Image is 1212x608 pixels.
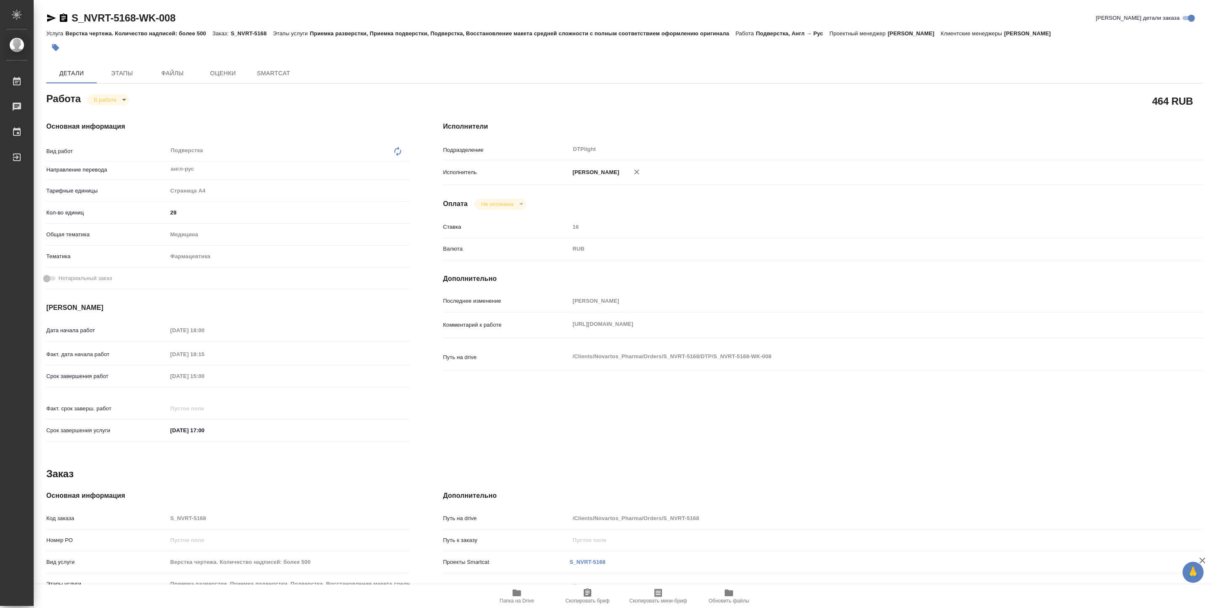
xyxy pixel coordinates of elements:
p: Верстка чертежа. Количество надписей: более 500 [65,30,212,37]
input: Пустое поле [167,578,409,590]
p: Кол-во единиц [46,209,167,217]
p: Дата начала работ [46,326,167,335]
p: Подверстка, Англ → Рус [756,30,829,37]
button: 🙏 [1183,562,1204,583]
span: [PERSON_NAME] детали заказа [1096,14,1180,22]
span: Обновить файлы [709,598,750,604]
input: Пустое поле [570,221,1140,233]
p: Вид работ [46,147,167,156]
p: Факт. срок заверш. работ [46,404,167,413]
h4: Основная информация [46,122,409,132]
div: В работе [474,198,526,210]
input: ✎ Введи что-нибудь [167,206,409,219]
p: S_NVRT-5168 [231,30,273,37]
input: Пустое поле [167,534,409,546]
button: Папка на Drive [481,584,552,608]
span: Папка на Drive [500,598,534,604]
span: Нотариальный заказ [58,274,112,283]
h4: [PERSON_NAME] [46,303,409,313]
h4: Основная информация [46,491,409,501]
div: RUB [570,242,1140,256]
p: Факт. дата начала работ [46,350,167,359]
p: Этапы услуги [46,580,167,588]
p: Проектный менеджер [829,30,888,37]
input: Пустое поле [167,402,241,415]
button: Обновить файлы [694,584,764,608]
h4: Дополнительно [443,274,1203,284]
p: Проекты Smartcat [443,558,570,566]
input: Пустое поле [167,370,241,382]
p: Работа [736,30,756,37]
p: [PERSON_NAME] [570,168,619,177]
input: Пустое поле [570,295,1140,307]
p: Тарифные единицы [46,187,167,195]
button: Добавить тэг [46,38,65,57]
h2: Заказ [46,467,74,481]
input: Пустое поле [167,348,241,360]
button: В работе [91,96,119,103]
textarea: [URL][DOMAIN_NAME] [570,317,1140,331]
p: Номер РО [46,536,167,545]
button: Скопировать мини-бриф [623,584,694,608]
p: Услуга [46,30,65,37]
p: Код заказа [46,514,167,523]
input: Пустое поле [167,512,409,524]
textarea: /Clients/Novartos_Pharma/Orders/S_NVRT-5168/DTP/S_NVRT-5168-WK-008 [570,349,1140,364]
span: Файлы [152,68,193,79]
p: Путь на drive [443,514,570,523]
p: [PERSON_NAME] [1004,30,1057,37]
span: Этапы [102,68,142,79]
p: Тематика [46,252,167,261]
h2: 464 RUB [1152,94,1193,108]
p: Этапы услуги [273,30,310,37]
p: Приемка разверстки, Приемка подверстки, Подверстка, Восстановление макета средней сложности с пол... [310,30,735,37]
p: Исполнитель [443,168,570,177]
h4: Исполнители [443,122,1203,132]
h4: Оплата [443,199,468,209]
span: Скопировать бриф [565,598,609,604]
div: Страница А4 [167,184,409,198]
p: Путь к заказу [443,536,570,545]
button: Скопировать ссылку для ЯМессенджера [46,13,56,23]
p: Ставка [443,223,570,231]
a: S_NVRT-5168-WK-008 [72,12,175,24]
span: 🙏 [1186,563,1200,581]
h2: Работа [46,90,81,106]
span: SmartCat [253,68,294,79]
button: Удалить исполнителя [627,163,646,181]
span: Скопировать мини-бриф [629,598,687,604]
button: Не оплачена [478,201,516,208]
p: Валюта [443,245,570,253]
p: Заказ: [213,30,231,37]
p: Срок завершения услуги [46,426,167,435]
p: Путь на drive [443,353,570,362]
input: Пустое поле [167,324,241,336]
div: Медицина [167,227,409,242]
p: Клиентские менеджеры [941,30,1004,37]
p: [PERSON_NAME] [888,30,941,37]
button: Скопировать ссылку [58,13,69,23]
a: S_NVRT-5168 [570,559,606,565]
input: Пустое поле [167,556,409,568]
h4: Дополнительно [443,491,1203,501]
input: ✎ Введи что-нибудь [167,424,241,436]
p: Общая тематика [46,230,167,239]
p: Транслитерация названий [443,583,570,591]
p: Последнее изменение [443,297,570,305]
input: Пустое поле [570,512,1140,524]
input: Пустое поле [570,534,1140,546]
p: Подразделение [443,146,570,154]
p: Вид услуги [46,558,167,566]
p: Срок завершения работ [46,372,167,381]
span: Оценки [203,68,243,79]
span: Детали [51,68,92,79]
p: Направление перевода [46,166,167,174]
div: Фармацевтика [167,249,409,264]
p: Комментарий к работе [443,321,570,329]
div: В работе [87,94,129,106]
button: Скопировать бриф [552,584,623,608]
